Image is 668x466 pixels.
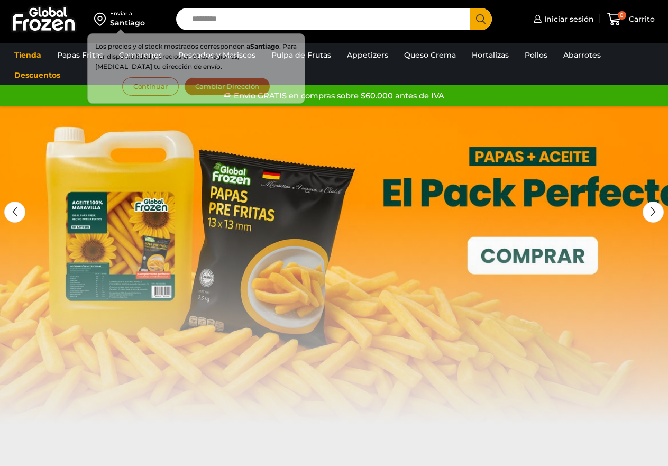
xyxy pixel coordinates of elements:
a: Hortalizas [466,45,514,65]
button: Cambiar Dirección [184,77,271,96]
strong: Santiago [250,42,279,50]
span: Carrito [626,14,655,24]
a: Queso Crema [399,45,461,65]
a: 0 Carrito [605,7,657,32]
p: Los precios y el stock mostrados corresponden a . Para ver disponibilidad y precios en otras regi... [95,41,297,72]
a: Descuentos [9,65,66,85]
img: address-field-icon.svg [94,10,110,28]
button: Search button [470,8,492,30]
a: Iniciar sesión [531,8,594,30]
div: Santiago [110,17,145,28]
span: Iniciar sesión [542,14,594,24]
button: Continuar [122,77,179,96]
a: Papas Fritas [52,45,108,65]
a: Appetizers [342,45,394,65]
a: Tienda [9,45,47,65]
a: Pollos [519,45,553,65]
div: Enviar a [110,10,145,17]
span: 0 [618,11,626,20]
a: Abarrotes [558,45,606,65]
